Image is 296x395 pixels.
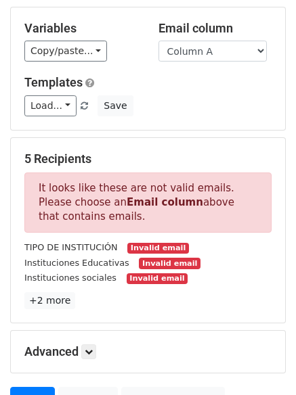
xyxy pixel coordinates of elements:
[24,242,118,252] small: TIPO DE INSTITUCIÓN
[24,292,75,309] a: +2 more
[24,273,117,283] small: Instituciones sociales
[127,196,203,208] strong: Email column
[24,344,272,359] h5: Advanced
[228,330,296,395] div: Widget de chat
[228,330,296,395] iframe: Chat Widget
[139,258,200,269] small: Invalid email
[98,95,133,116] button: Save
[24,21,138,36] h5: Variables
[24,152,272,166] h5: 5 Recipients
[24,75,83,89] a: Templates
[24,172,272,233] p: It looks like these are not valid emails. Please choose an above that contains emails.
[158,21,272,36] h5: Email column
[127,273,188,285] small: Invalid email
[24,41,107,62] a: Copy/paste...
[24,95,77,116] a: Load...
[127,243,188,254] small: Invalid email
[24,258,129,268] small: Instituciones Educativas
